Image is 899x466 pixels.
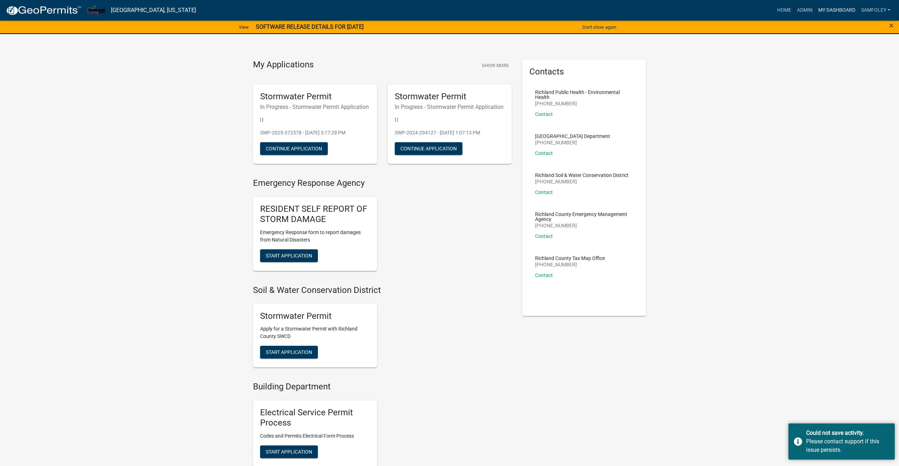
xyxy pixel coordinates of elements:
[87,5,105,15] img: Richland County, Ohio
[535,272,553,278] a: Contact
[253,382,512,392] h4: Building Department
[806,429,889,437] div: Could not save activity.
[111,4,196,16] a: [GEOGRAPHIC_DATA], [US_STATE]
[535,173,629,178] p: Richland Soil & Water Conservation District
[535,189,553,195] a: Contact
[260,204,370,224] h5: RESIDENT SELF REPORT OF STORM DAMAGE
[479,60,512,71] button: Show More
[395,116,505,123] p: | |
[260,346,318,359] button: Start Application
[535,90,634,100] p: Richland Public Health - Environmental Health
[815,4,858,17] a: My Dashboard
[535,101,634,106] p: [PHONE_NUMBER]
[266,349,312,355] span: Start Application
[535,179,629,184] p: [PHONE_NUMBER]
[535,134,610,139] p: [GEOGRAPHIC_DATA] Department
[253,285,512,295] h4: Soil & Water Conservation District
[395,104,505,110] h6: In Progress - Stormwater Permit Application
[395,142,462,155] button: Continue Application
[260,104,370,110] h6: In Progress - Stormwater Permit Application
[260,311,370,321] h5: Stormwater Permit
[260,407,370,428] h5: Electrical Service Permit Process
[253,60,314,70] h4: My Applications
[535,150,553,156] a: Contact
[535,262,605,267] p: [PHONE_NUMBER]
[260,142,328,155] button: Continue Application
[260,229,370,244] p: Emergency Response form to report damages from Natural Disasters
[529,67,639,77] h5: Contacts
[806,437,889,454] div: Please contact support if this issue persists.
[260,445,318,458] button: Start Application
[535,233,553,239] a: Contact
[535,111,553,117] a: Contact
[260,91,370,102] h5: Stormwater Permit
[774,4,794,17] a: Home
[535,212,634,222] p: Richland County Emergency Management Agency
[395,91,505,102] h5: Stormwater Permit
[579,21,619,33] button: Don't show again
[535,140,610,145] p: [PHONE_NUMBER]
[260,432,370,440] p: Codes and Permits Electrical Form Process
[260,116,370,123] p: | |
[260,325,370,340] p: Apply for a Stormwater Permit with Richland County SWCD
[889,21,894,30] button: Close
[266,449,312,454] span: Start Application
[794,4,815,17] a: Admin
[266,253,312,258] span: Start Application
[236,21,252,33] a: View
[535,256,605,261] p: Richland County Tax Map Office
[395,129,505,137] p: SWP-2024-294127 - [DATE] 1:07:13 PM
[256,23,364,30] strong: SOFTWARE RELEASE DETAILS FOR [DATE]
[260,129,370,137] p: SWP-2025-372578 - [DATE] 3:17:28 PM
[858,4,893,17] a: SamFoley
[253,178,512,188] h4: Emergency Response Agency
[889,21,894,30] span: ×
[535,223,634,228] p: [PHONE_NUMBER]
[260,249,318,262] button: Start Application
